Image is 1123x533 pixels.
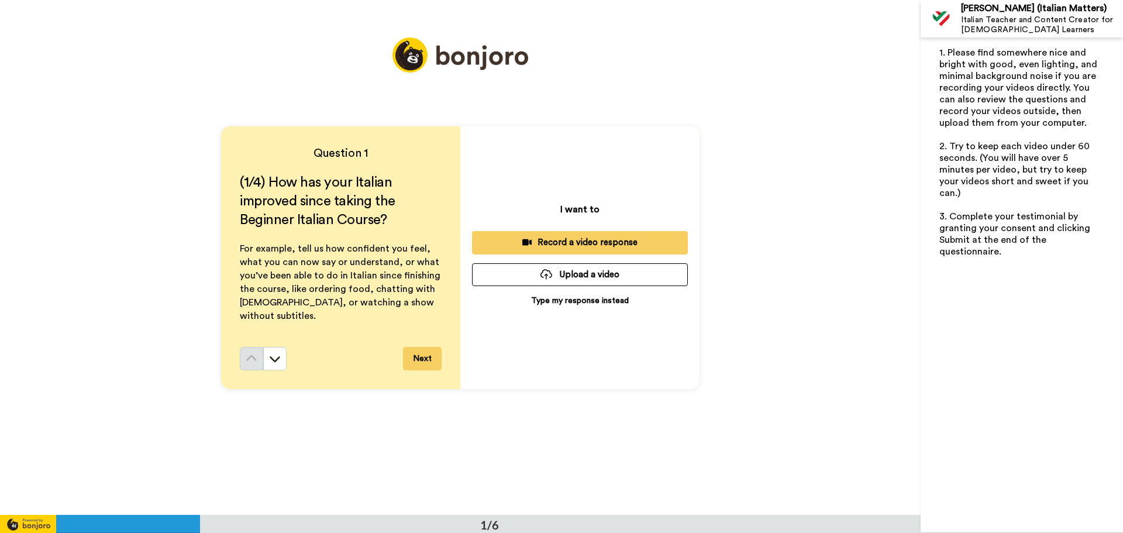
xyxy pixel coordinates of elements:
div: 1/6 [461,517,518,533]
div: Italian Teacher and Content Creator for [DEMOGRAPHIC_DATA] Learners [961,15,1122,35]
button: Upload a video [472,263,688,286]
img: Profile Image [927,5,955,33]
div: Record a video response [481,236,678,249]
button: Next [403,347,442,370]
span: 2. Try to keep each video under 60 seconds. (You will have over 5 minutes per video, but try to k... [939,142,1092,198]
p: I want to [560,202,600,216]
p: Type my response instead [531,295,629,307]
span: For example, tell us how confident you feel, what you can now say or understand, or what you’ve b... [240,244,443,320]
h4: Question 1 [240,145,442,161]
span: 3. Complete your testimonial by granting your consent and clicking Submit at the end of the quest... [939,212,1093,256]
div: [PERSON_NAME] (Italian Matters) [961,3,1122,14]
span: (1/4) How has your Italian improved since taking the Beginner Italian Course? [240,176,399,227]
span: 1. Please find somewhere nice and bright with good, even lighting, and minimal background noise i... [939,48,1100,128]
button: Record a video response [472,231,688,254]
